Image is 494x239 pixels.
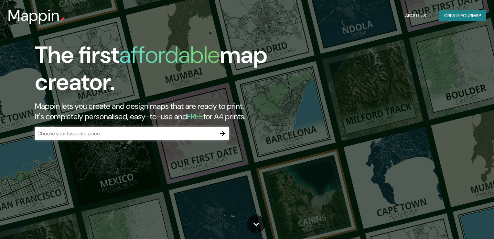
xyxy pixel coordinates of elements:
h5: FREE [187,111,203,121]
img: mappin-pin [60,17,65,22]
h2: Mappin lets you create and design maps that are ready to print. It's completely personalised, eas... [35,101,282,122]
button: About Us [403,10,429,22]
h1: affordable [119,40,220,70]
h1: The first map creator. [35,41,282,101]
h3: Mappin [8,6,60,25]
input: Choose your favourite place [35,130,216,137]
button: Create yourmap [439,10,486,22]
